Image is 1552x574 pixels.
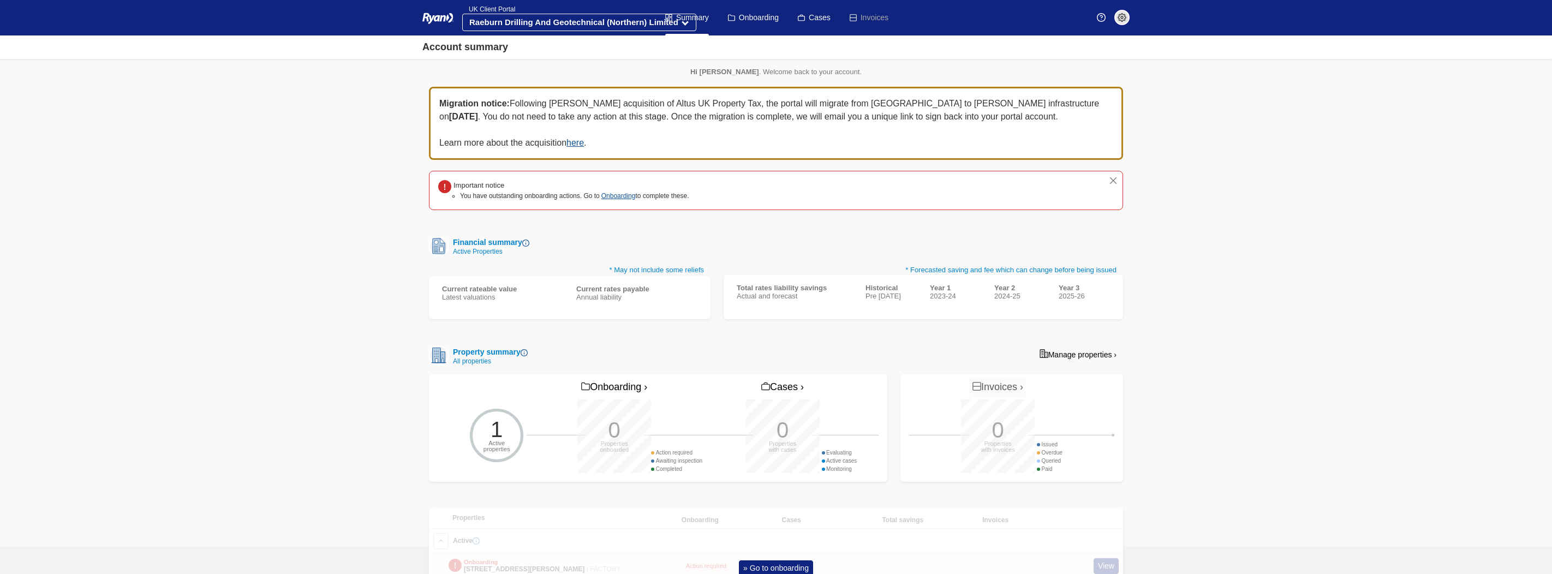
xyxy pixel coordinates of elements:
div: Paid [1037,465,1062,473]
div: Pre [DATE] [865,292,917,300]
div: Historical [865,284,917,292]
div: Year 1 [930,284,981,292]
button: close [1108,176,1118,186]
div: Current rateable value [442,285,563,293]
div: Year 2 [994,284,1046,292]
b: [DATE] [449,112,478,121]
strong: Hi [PERSON_NAME] [690,68,759,76]
div: Property summary [449,346,528,358]
div: 2025-26 [1059,292,1110,300]
div: Financial summary [449,237,529,248]
p: . Welcome back to your account. [429,68,1123,76]
div: Current rates payable [576,285,697,293]
div: Awaiting inspection [651,457,702,465]
div: Evaluating [822,449,857,457]
a: Onboarding [601,192,636,200]
div: 2023-24 [930,292,981,300]
a: here [566,138,584,147]
div: Monitoring [822,465,857,473]
div: Active Properties [449,248,529,255]
li: You have outstanding onboarding actions. Go to to complete these. [460,191,689,201]
strong: Raeburn Drilling And Geotechnical (Northern) Limited [469,17,678,27]
div: Annual liability [576,293,697,301]
img: settings [1118,13,1126,22]
a: Onboarding › [578,378,650,397]
div: All properties [449,358,528,364]
div: Actual and forecast [737,292,852,300]
b: Migration notice: [439,99,510,108]
img: Help [1097,13,1106,22]
div: Queried [1037,457,1062,465]
div: Completed [651,465,702,473]
p: * Forecasted saving and fee which can change before being issued [724,265,1123,276]
div: Action required [651,449,702,457]
div: 2024-25 [994,292,1046,300]
div: Following [PERSON_NAME] acquisition of Altus UK Property Tax, the portal will migrate from [GEOGR... [429,87,1123,160]
div: Year 3 [1059,284,1110,292]
span: UK Client Portal [462,5,515,13]
div: Active cases [822,457,857,465]
a: Manage properties › [1033,345,1123,363]
a: Cases › [759,378,807,397]
div: Account summary [422,40,508,55]
p: * May not include some reliefs [429,265,711,276]
div: Total rates liability savings [737,284,852,292]
div: Important notice [453,180,689,191]
div: Latest valuations [442,293,563,301]
button: Raeburn Drilling And Geotechnical (Northern) Limited [462,14,696,31]
div: Issued [1037,440,1062,449]
div: Overdue [1037,449,1062,457]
